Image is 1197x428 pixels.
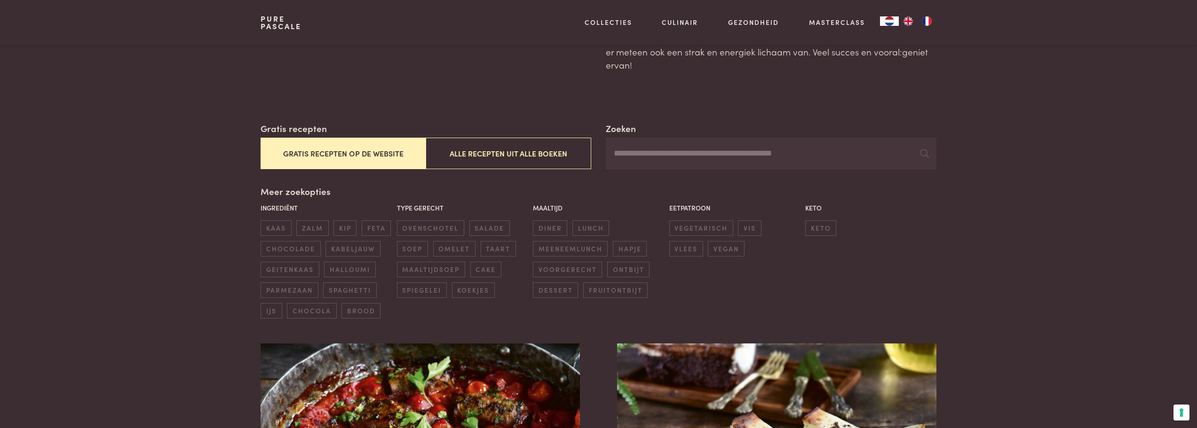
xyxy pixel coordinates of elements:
[899,16,936,26] ul: Language list
[261,241,320,257] span: chocolade
[261,262,319,277] span: geitenkaas
[261,138,426,169] button: Gratis recepten op de website
[669,220,733,236] span: vegetarisch
[613,241,647,257] span: hapje
[469,220,510,236] span: salade
[572,220,609,236] span: lunch
[880,16,899,26] a: NL
[397,203,528,213] p: Type gerecht
[287,303,336,319] span: chocola
[669,203,801,213] p: Eetpatroon
[261,203,392,213] p: Ingrediënt
[533,282,578,298] span: dessert
[809,17,865,27] a: Masterclass
[583,282,648,298] span: fruitontbijt
[662,17,698,27] a: Culinair
[533,241,608,257] span: meeneemlunch
[880,16,936,26] aside: Language selected: Nederlands
[426,138,591,169] button: Alle recepten uit alle boeken
[261,15,301,30] a: PurePascale
[708,241,744,257] span: vegan
[880,16,899,26] div: Language
[333,220,357,236] span: kip
[533,220,567,236] span: diner
[296,220,328,236] span: zalm
[738,220,761,236] span: vis
[325,241,380,257] span: kabeljauw
[918,16,936,26] a: FR
[433,241,476,257] span: omelet
[341,303,381,319] span: brood
[470,262,501,277] span: cake
[261,282,318,298] span: parmezaan
[805,220,836,236] span: keto
[669,241,703,257] span: vlees
[481,241,516,257] span: taart
[261,303,282,319] span: ijs
[362,220,391,236] span: feta
[261,122,327,135] label: Gratis recepten
[805,203,936,213] p: Keto
[397,282,447,298] span: spiegelei
[728,17,779,27] a: Gezondheid
[606,122,636,135] label: Zoeken
[397,262,465,277] span: maaltijdsoep
[452,282,495,298] span: koekjes
[1173,405,1189,420] button: Uw voorkeuren voor toestemming voor trackingtechnologieën
[533,203,664,213] p: Maaltijd
[261,220,291,236] span: kaas
[397,220,464,236] span: ovenschotel
[397,241,428,257] span: soep
[899,16,918,26] a: EN
[533,262,602,277] span: voorgerecht
[607,262,650,277] span: ontbijt
[324,262,375,277] span: halloumi
[323,282,376,298] span: spaghetti
[585,17,632,27] a: Collecties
